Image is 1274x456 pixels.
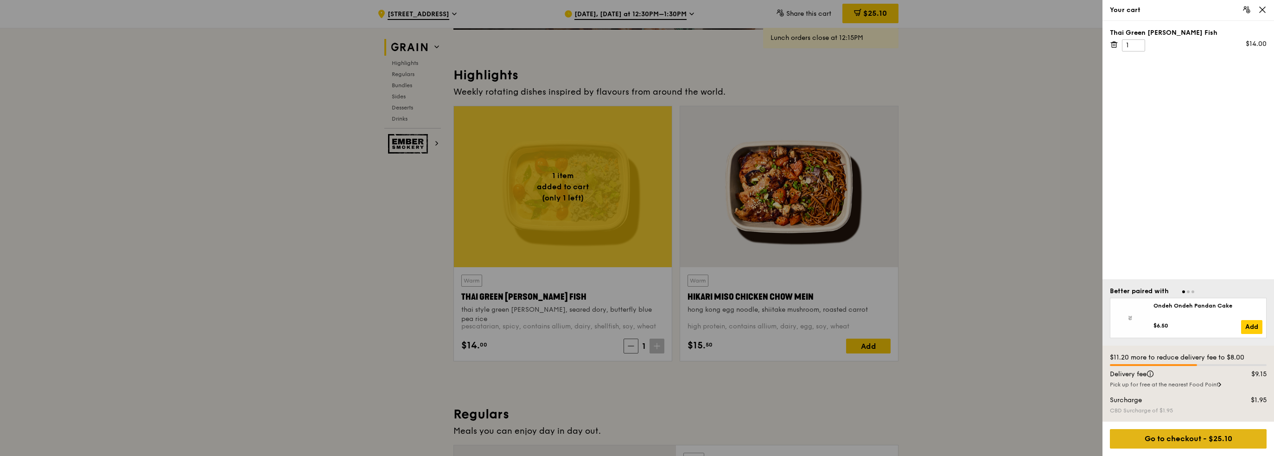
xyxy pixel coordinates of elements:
[1153,322,1241,329] div: $6.50
[1110,28,1267,38] div: Thai Green [PERSON_NAME] Fish
[1110,407,1267,414] div: CBD Surcharge of $1.95
[1110,381,1267,388] div: Pick up for free at the nearest Food Point
[1153,302,1262,309] div: Ondeh Ondeh Pandan Cake
[1110,6,1267,15] div: Your cart
[1230,370,1273,379] div: $9.15
[1182,290,1185,293] span: Go to slide 1
[1191,290,1194,293] span: Go to slide 3
[1104,396,1230,405] div: Surcharge
[1187,290,1190,293] span: Go to slide 2
[1104,370,1230,379] div: Delivery fee
[1110,429,1267,449] div: Go to checkout - $25.10
[1110,287,1169,296] div: Better paired with
[1241,320,1262,334] a: Add
[1110,353,1267,362] div: $11.20 more to reduce delivery fee to $8.00
[1246,39,1267,49] div: $14.00
[1230,396,1273,405] div: $1.95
